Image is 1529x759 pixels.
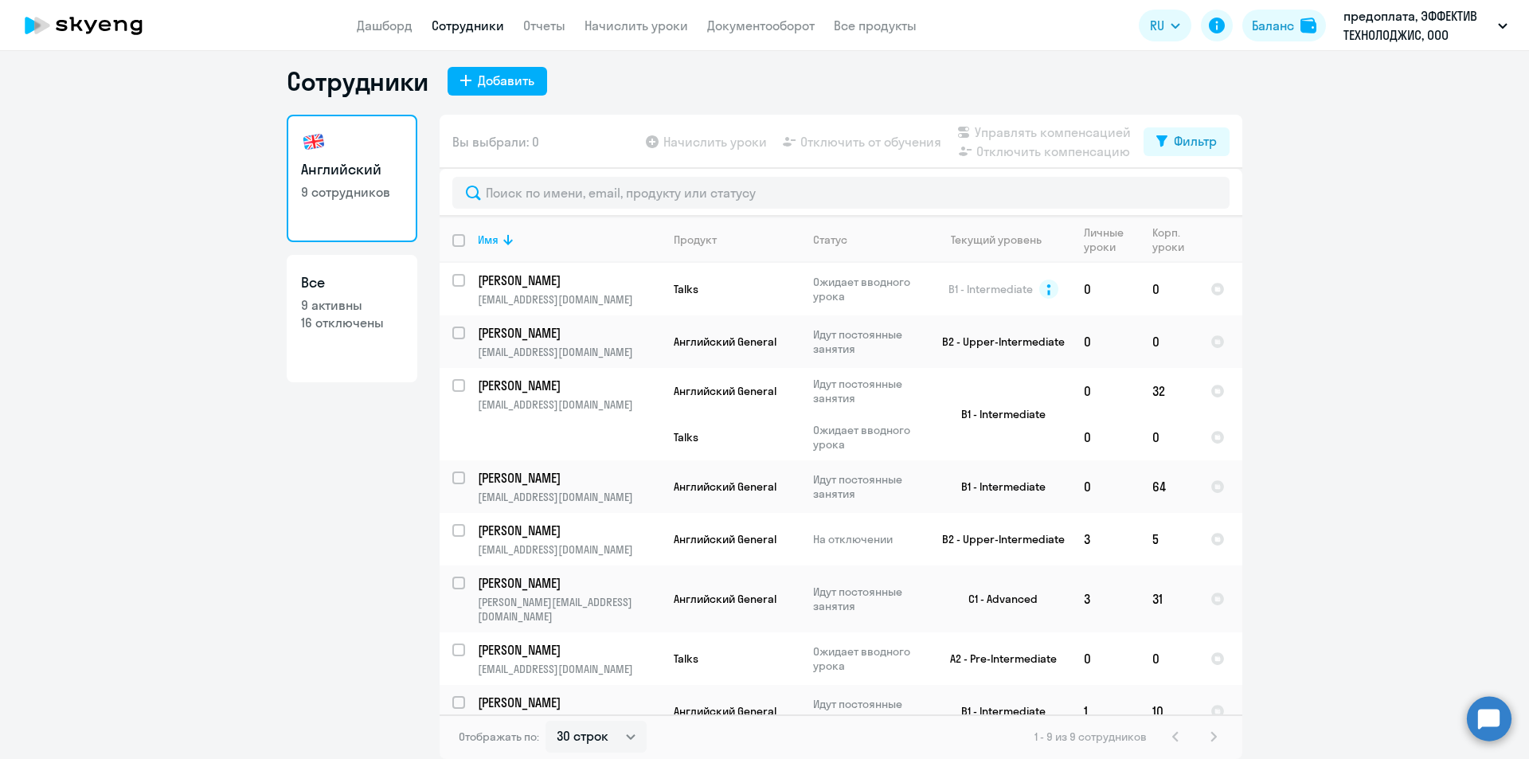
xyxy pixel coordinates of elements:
div: Статус [813,233,847,247]
a: [PERSON_NAME] [478,694,660,711]
p: [PERSON_NAME] [478,574,658,592]
td: 0 [1071,368,1140,414]
p: [PERSON_NAME] [478,641,658,659]
p: Идут постоянные занятия [813,472,922,501]
td: 5 [1140,513,1198,565]
a: Отчеты [523,18,565,33]
td: B2 - Upper-Intermediate [923,315,1071,368]
p: предоплата, ЭФФЕКТИВ ТЕХНОЛОДЖИС, ООО [1343,6,1492,45]
p: Идут постоянные занятия [813,585,922,613]
a: Все продукты [834,18,917,33]
span: Английский General [674,592,776,606]
span: B1 - Intermediate [948,282,1033,296]
td: 0 [1071,460,1140,513]
div: Текущий уровень [951,233,1042,247]
div: Имя [478,233,660,247]
td: B1 - Intermediate [923,368,1071,460]
a: Дашборд [357,18,413,33]
img: balance [1300,18,1316,33]
p: Ожидает вводного урока [813,423,922,452]
a: Английский9 сотрудников [287,115,417,242]
td: B1 - Intermediate [923,460,1071,513]
td: 0 [1140,632,1198,685]
td: 32 [1140,368,1198,414]
p: [PERSON_NAME] [478,469,658,487]
td: 0 [1071,263,1140,315]
a: [PERSON_NAME] [478,522,660,539]
div: Имя [478,233,499,247]
div: Добавить [478,71,534,90]
td: 3 [1071,513,1140,565]
p: Ожидает вводного урока [813,644,922,673]
div: Фильтр [1174,131,1217,151]
td: 0 [1071,632,1140,685]
span: Talks [674,282,698,296]
h1: Сотрудники [287,65,428,97]
a: [PERSON_NAME] [478,574,660,592]
a: [PERSON_NAME] [478,324,660,342]
a: [PERSON_NAME] [478,469,660,487]
a: [PERSON_NAME] [478,641,660,659]
td: 64 [1140,460,1198,513]
span: Отображать по: [459,730,539,744]
a: Сотрудники [432,18,504,33]
p: [PERSON_NAME] [478,522,658,539]
td: 10 [1140,685,1198,737]
p: [EMAIL_ADDRESS][DOMAIN_NAME] [478,490,660,504]
h3: Английский [301,159,403,180]
td: A2 - Pre-Intermediate [923,632,1071,685]
p: [PERSON_NAME] [478,694,658,711]
p: На отключении [813,532,922,546]
td: 31 [1140,565,1198,632]
input: Поиск по имени, email, продукту или статусу [452,177,1230,209]
button: Фильтр [1144,127,1230,156]
p: [EMAIL_ADDRESS][DOMAIN_NAME] [478,397,660,412]
a: [PERSON_NAME] [478,272,660,289]
span: Английский General [674,335,776,349]
button: Добавить [448,67,547,96]
td: B1 - Intermediate [923,685,1071,737]
span: Вы выбрали: 0 [452,132,539,151]
td: 0 [1140,263,1198,315]
span: Английский General [674,532,776,546]
p: [EMAIL_ADDRESS][DOMAIN_NAME] [478,292,660,307]
td: 0 [1140,414,1198,460]
div: Текущий уровень [936,233,1070,247]
div: Продукт [674,233,717,247]
td: 1 [1071,685,1140,737]
p: [EMAIL_ADDRESS][DOMAIN_NAME] [478,662,660,676]
td: 0 [1071,315,1140,368]
p: Идут постоянные занятия [813,327,922,356]
p: 9 сотрудников [301,183,403,201]
a: Все9 активны16 отключены [287,255,417,382]
p: [EMAIL_ADDRESS][DOMAIN_NAME] [478,345,660,359]
img: english [301,129,327,155]
span: 1 - 9 из 9 сотрудников [1034,730,1147,744]
p: [PERSON_NAME][EMAIL_ADDRESS][DOMAIN_NAME] [478,595,660,624]
p: 16 отключены [301,314,403,331]
span: Английский General [674,384,776,398]
p: 9 активны [301,296,403,314]
span: Английский General [674,479,776,494]
a: Начислить уроки [585,18,688,33]
span: RU [1150,16,1164,35]
button: RU [1139,10,1191,41]
p: [PERSON_NAME] [478,377,658,394]
p: [EMAIL_ADDRESS][DOMAIN_NAME] [478,542,660,557]
span: Английский General [674,704,776,718]
p: [PERSON_NAME] [478,324,658,342]
span: Talks [674,430,698,444]
div: Баланс [1252,16,1294,35]
p: Ожидает вводного урока [813,275,922,303]
a: Документооборот [707,18,815,33]
td: 3 [1071,565,1140,632]
td: 0 [1140,315,1198,368]
p: Идут постоянные занятия [813,697,922,726]
button: предоплата, ЭФФЕКТИВ ТЕХНОЛОДЖИС, ООО [1335,6,1515,45]
p: Идут постоянные занятия [813,377,922,405]
td: 0 [1071,414,1140,460]
td: B2 - Upper-Intermediate [923,513,1071,565]
h3: Все [301,272,403,293]
button: Балансbalance [1242,10,1326,41]
span: Talks [674,651,698,666]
